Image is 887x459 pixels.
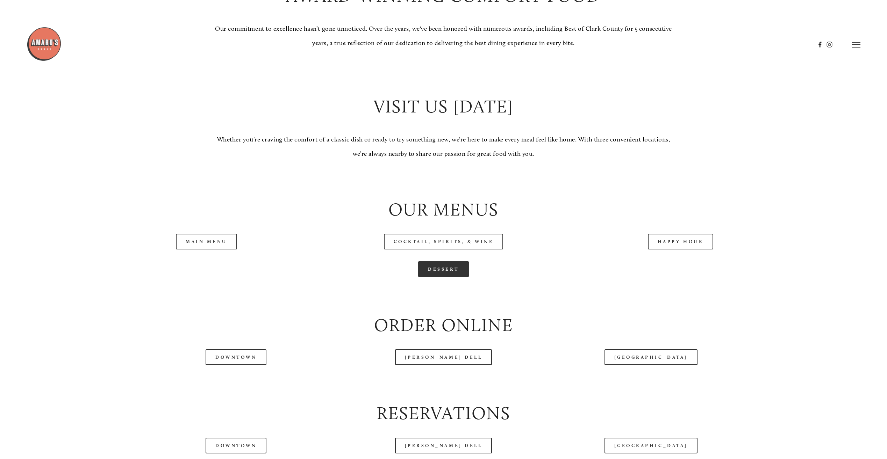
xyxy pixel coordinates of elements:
a: Dessert [418,261,469,277]
a: [GEOGRAPHIC_DATA] [605,438,698,453]
a: Downtown [206,349,266,365]
h2: Visit Us [DATE] [213,94,675,119]
a: [PERSON_NAME] Dell [395,438,492,453]
a: [GEOGRAPHIC_DATA] [605,349,698,365]
h2: Order Online [94,313,793,337]
a: [PERSON_NAME] Dell [395,349,492,365]
a: Main Menu [176,234,237,249]
a: Cocktail, Spirits, & Wine [384,234,503,249]
h2: Our Menus [94,197,793,222]
a: Happy Hour [648,234,714,249]
h2: Reservations [94,401,793,425]
p: Whether you're craving the comfort of a classic dish or ready to try something new, we’re here to... [213,132,675,161]
img: Amaro's Table [27,27,62,61]
a: Downtown [206,438,266,453]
